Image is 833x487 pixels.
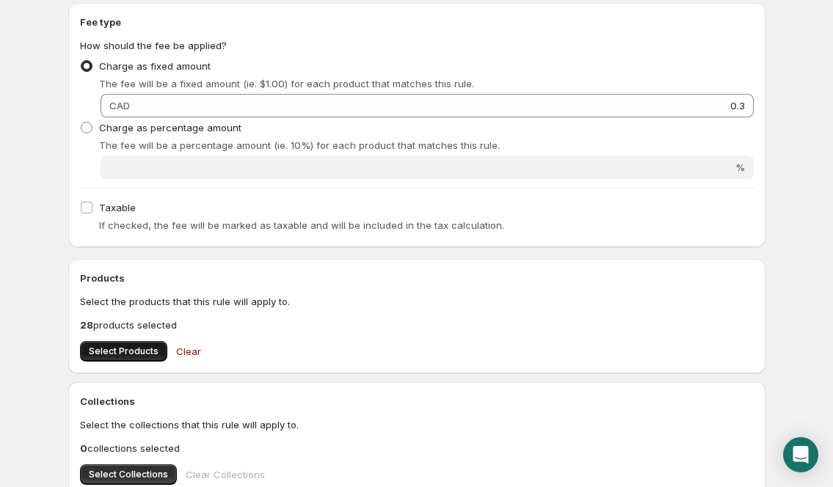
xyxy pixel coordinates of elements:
b: 28 [80,319,93,331]
p: collections selected [80,441,754,455]
span: Select Collections [89,469,168,480]
span: Charge as fixed amount [99,60,211,72]
span: % [735,161,745,173]
p: products selected [80,318,754,332]
h2: Collections [80,394,754,409]
b: 0 [80,442,87,454]
button: Clear [167,337,210,366]
span: Charge as percentage amount [99,122,241,133]
span: CAD [109,100,130,111]
p: The fee will be a percentage amount (ie. 10%) for each product that matches this rule. [99,138,754,153]
span: Taxable [99,202,136,213]
h2: Fee type [80,15,754,29]
span: Clear [176,344,201,359]
p: Select the collections that this rule will apply to. [80,417,754,432]
span: The fee will be a fixed amount (ie. $1.00) for each product that matches this rule. [99,78,474,89]
span: If checked, the fee will be marked as taxable and will be included in the tax calculation. [99,219,504,231]
p: Select the products that this rule will apply to. [80,294,754,309]
div: Open Intercom Messenger [783,437,818,472]
h2: Products [80,271,754,285]
button: Select Collections [80,464,177,485]
span: Select Products [89,345,159,357]
span: How should the fee be applied? [80,40,227,51]
button: Select Products [80,341,167,362]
